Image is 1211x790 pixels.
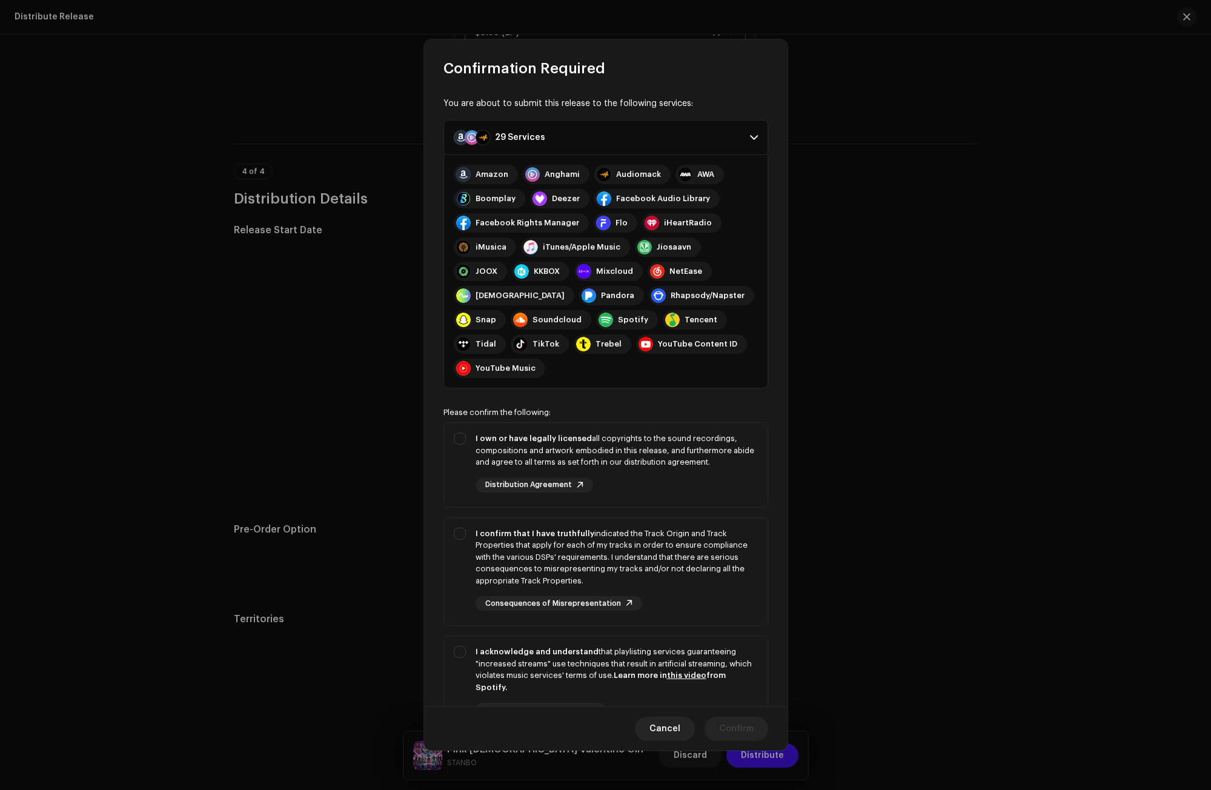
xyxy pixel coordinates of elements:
div: Trebel [596,339,622,349]
p-accordion-header: 29 Services [443,120,768,155]
div: Facebook Rights Manager [476,218,579,228]
span: Confirmation Required [443,59,605,78]
div: iMusica [476,242,506,252]
button: Confirm [705,717,768,741]
div: KKBOX [534,267,560,276]
div: Tencent [685,315,717,325]
div: JOOX [476,267,497,276]
span: What is Artificial Streaming [485,706,585,714]
strong: I acknowledge and understand [476,648,599,656]
span: Cancel [649,717,680,741]
div: [DEMOGRAPHIC_DATA] [476,291,565,300]
div: NetEase [669,267,702,276]
div: that playlisting services guaranteeing "increased streams" use techniques that result in artifici... [476,646,758,693]
div: Please confirm the following: [443,408,768,417]
div: Jiosaavn [657,242,691,252]
div: all copyrights to the sound recordings, compositions and artwork embodied in this release, and fu... [476,433,758,468]
div: Snap [476,315,496,325]
p-togglebutton: I confirm that I have truthfullyindicated the Track Origin and Track Properties that apply for ea... [443,517,768,626]
div: You are about to submit this release to the following services: [443,98,768,110]
div: Facebook Audio Library [616,194,710,204]
p-accordion-content: 29 Services [443,155,768,388]
div: indicated the Track Origin and Track Properties that apply for each of my tracks in order to ensu... [476,528,758,587]
div: Audiomack [616,170,661,179]
span: Consequences of Misrepresentation [485,600,621,608]
div: Pandora [601,291,634,300]
div: Deezer [552,194,580,204]
a: this video [667,671,706,679]
div: Anghami [545,170,580,179]
div: TikTok [533,339,559,349]
div: Mixcloud [596,267,633,276]
div: Soundcloud [533,315,582,325]
div: iTunes/Apple Music [543,242,620,252]
div: YouTube Content ID [658,339,737,349]
span: Confirm [719,717,754,741]
div: iHeartRadio [664,218,712,228]
button: Cancel [635,717,695,741]
strong: Learn more in from Spotify. [476,671,726,691]
strong: I own or have legally licensed [476,434,592,442]
div: Amazon [476,170,508,179]
div: Spotify [618,315,648,325]
div: Rhapsody/Napster [671,291,745,300]
div: AWA [697,170,714,179]
div: YouTube Music [476,363,536,373]
div: Tidal [476,339,496,349]
p-togglebutton: I acknowledge and understandthat playlisting services guaranteeing "increased streams" use techni... [443,636,768,752]
div: Flo [615,218,628,228]
p-togglebutton: I own or have legally licensedall copyrights to the sound recordings, compositions and artwork em... [443,422,768,508]
div: 29 Services [495,133,545,142]
strong: I confirm that I have truthfully [476,529,594,537]
div: Boomplay [476,194,516,204]
span: Distribution Agreement [485,481,572,489]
